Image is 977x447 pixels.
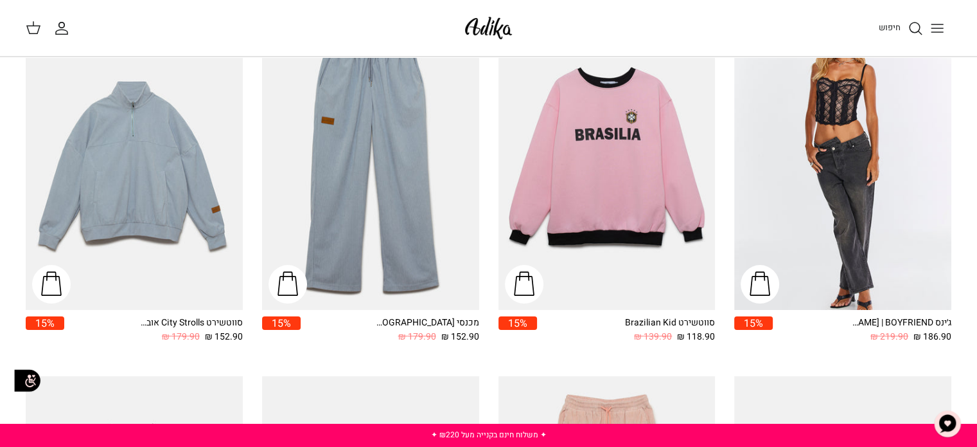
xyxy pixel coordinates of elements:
[879,21,901,33] span: חיפוש
[498,316,537,330] span: 15%
[26,21,243,310] a: סווטשירט City Strolls אוברסייז
[923,14,951,42] button: Toggle menu
[140,316,243,330] div: סווטשירט City Strolls אוברסייז
[461,13,516,43] img: Adika IL
[734,316,773,344] a: 15%
[376,316,479,330] div: מכנסי [GEOGRAPHIC_DATA]
[301,316,479,344] a: מכנסי [GEOGRAPHIC_DATA] 152.90 ₪ 179.90 ₪
[870,330,908,344] span: 219.90 ₪
[773,316,951,344] a: ג׳ינס All Or Nothing [PERSON_NAME] | BOYFRIEND 186.90 ₪ 219.90 ₪
[879,21,923,36] a: חיפוש
[205,330,243,344] span: 152.90 ₪
[26,316,64,330] span: 15%
[162,330,200,344] span: 179.90 ₪
[262,316,301,344] a: 15%
[677,330,715,344] span: 118.90 ₪
[634,330,672,344] span: 139.90 ₪
[913,330,951,344] span: 186.90 ₪
[498,21,716,310] a: סווטשירט Brazilian Kid
[430,429,546,441] a: ✦ משלוח חינם בקנייה מעל ₪220 ✦
[10,363,45,398] img: accessibility_icon02.svg
[26,316,64,344] a: 15%
[498,316,537,344] a: 15%
[849,316,951,330] div: ג׳ינס All Or Nothing [PERSON_NAME] | BOYFRIEND
[537,316,716,344] a: סווטשירט Brazilian Kid 118.90 ₪ 139.90 ₪
[64,316,243,344] a: סווטשירט City Strolls אוברסייז 152.90 ₪ 179.90 ₪
[398,330,436,344] span: 179.90 ₪
[441,330,479,344] span: 152.90 ₪
[262,316,301,330] span: 15%
[612,316,715,330] div: סווטשירט Brazilian Kid
[928,405,967,443] button: צ'אט
[262,21,479,310] a: מכנסי טרנינג City strolls
[734,316,773,330] span: 15%
[54,21,75,36] a: החשבון שלי
[734,21,951,310] a: ג׳ינס All Or Nothing קריס-קרוס | BOYFRIEND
